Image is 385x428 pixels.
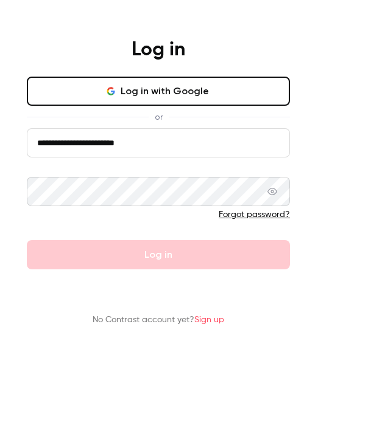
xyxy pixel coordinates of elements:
button: Log in with Google [27,77,290,106]
h4: Log in [132,38,185,62]
p: No Contrast account yet? [93,314,224,326]
a: Sign up [194,316,224,324]
span: or [149,111,169,123]
a: Forgot password? [219,210,290,219]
